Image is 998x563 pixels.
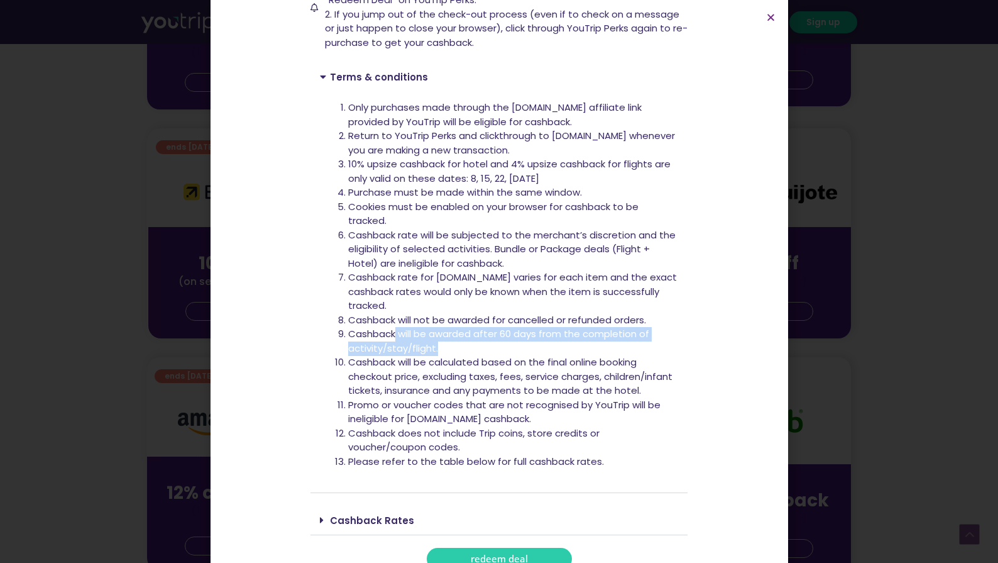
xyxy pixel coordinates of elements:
span: 2. If you jump out of the check-out process (even if to check on a message or just happen to clos... [325,8,688,49]
li: Please refer to the table below for full cashback rates. [348,455,678,469]
li: Cashback rate for [DOMAIN_NAME] varies for each item and the exact cashback rates would only be k... [348,270,678,313]
li: Promo or voucher codes that are not recognised by YouTrip will be ineligible for [DOMAIN_NAME] ca... [348,398,678,426]
li: Only purchases made through the [DOMAIN_NAME] affiliate link provided by YouTrip will be eligible... [348,101,678,129]
div: Cashback Rates [310,506,688,535]
span: 10% upsize cashback for hotel and 4% upsize cashback for flights are only valid on these dates: 8... [348,157,671,185]
li: Cashback does not include Trip coins, store credits or voucher/coupon codes. [348,426,678,455]
a: Terms & conditions [330,70,428,84]
li: Return to YouTrip Perks and clickthrough to [DOMAIN_NAME] whenever you are making a new transaction. [348,129,678,157]
div: Terms & conditions [310,62,688,91]
li: Cookies must be enabled on your browser for cashback to be tracked. [348,200,678,228]
a: Close [766,13,776,22]
li: Cashback will not be awarded for cancelled or refunded orders. [348,313,678,328]
div: Terms & conditions [310,91,688,493]
li: Cashback will be calculated based on the final online booking checkout price, excluding taxes, fe... [348,355,678,398]
li: Cashback rate will be subjected to the merchant’s discretion and the eligibility of selected acti... [348,228,678,271]
li: Cashback will be awarded after 60 days from the completion of activity/stay/flight. [348,327,678,355]
li: Purchase must be made within the same window. [348,186,678,200]
a: Cashback Rates [330,514,414,527]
